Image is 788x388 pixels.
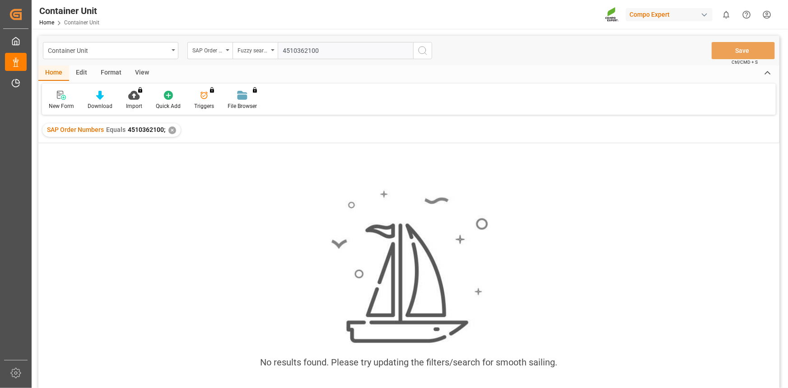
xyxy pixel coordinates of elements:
[716,5,737,25] button: show 0 new notifications
[94,65,128,81] div: Format
[238,44,268,55] div: Fuzzy search
[413,42,432,59] button: search button
[69,65,94,81] div: Edit
[278,42,413,59] input: Type to search
[233,42,278,59] button: open menu
[737,5,757,25] button: Help Center
[168,126,176,134] div: ✕
[605,7,620,23] img: Screenshot%202023-09-29%20at%2010.02.21.png_1712312052.png
[128,126,165,133] span: 4510362100;
[106,126,126,133] span: Equals
[712,42,775,59] button: Save
[261,355,558,369] div: No results found. Please try updating the filters/search for smooth sailing.
[38,65,69,81] div: Home
[626,6,716,23] button: Compo Expert
[39,4,99,18] div: Container Unit
[156,102,181,110] div: Quick Add
[48,44,168,56] div: Container Unit
[128,65,156,81] div: View
[187,42,233,59] button: open menu
[192,44,223,55] div: SAP Order Numbers
[47,126,104,133] span: SAP Order Numbers
[49,102,74,110] div: New Form
[39,19,54,26] a: Home
[330,189,488,345] img: smooth_sailing.jpeg
[43,42,178,59] button: open menu
[732,59,758,65] span: Ctrl/CMD + S
[626,8,713,21] div: Compo Expert
[88,102,112,110] div: Download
